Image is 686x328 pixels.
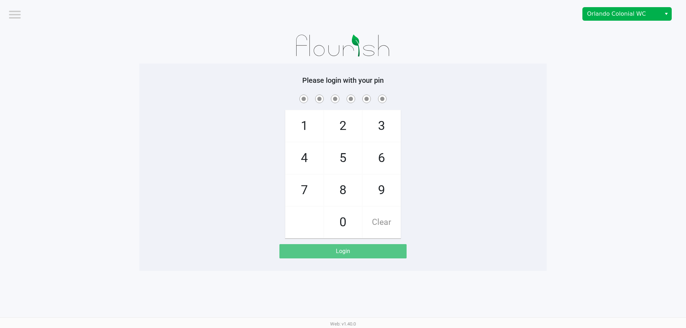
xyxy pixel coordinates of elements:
[324,175,362,206] span: 8
[661,7,671,20] button: Select
[330,321,356,327] span: Web: v1.40.0
[587,10,657,18] span: Orlando Colonial WC
[363,207,401,238] span: Clear
[285,142,323,174] span: 4
[324,207,362,238] span: 0
[285,175,323,206] span: 7
[363,142,401,174] span: 6
[324,110,362,142] span: 2
[324,142,362,174] span: 5
[363,175,401,206] span: 9
[145,76,541,85] h5: Please login with your pin
[363,110,401,142] span: 3
[285,110,323,142] span: 1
